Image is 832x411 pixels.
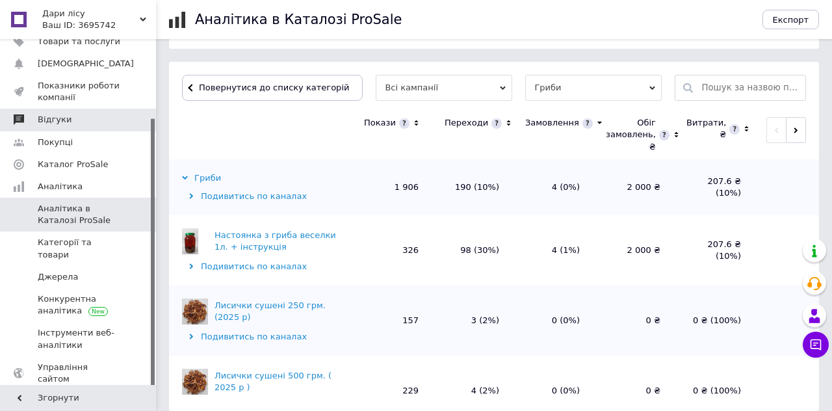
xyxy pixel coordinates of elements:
td: 0 (0%) [512,285,593,356]
div: Подивитись по каналах [182,331,348,343]
div: Витрати, ₴ [686,117,726,140]
div: Настоянка з гриба веселки 1л. + інструкція [214,230,348,253]
span: Дари лісу [42,8,140,20]
span: Аналітика [38,181,83,192]
span: Каталог ProSale [38,159,108,170]
td: 3 (2%) [432,285,512,356]
span: Покупці [38,137,73,148]
td: 0 ₴ (100%) [673,285,754,356]
td: 207.6 ₴ (10%) [673,215,754,285]
span: Інструменти веб-аналітики [38,327,120,351]
span: Управління сайтом [38,362,120,385]
td: 4 (0%) [512,159,593,215]
div: Лисички сушені 500 грм. ( 2025 р ) [214,370,348,393]
button: Експорт [762,10,820,29]
span: Аналітика в Каталозі ProSale [38,203,120,226]
div: Ваш ID: 3695742 [42,20,156,31]
td: 98 (30%) [432,215,512,285]
div: Лисички сушені 250 грм.(2025 р) [214,300,348,323]
span: Джерела [38,271,78,283]
span: Експорт [773,15,809,25]
td: 1 906 [351,159,432,215]
span: [DEMOGRAPHIC_DATA] [38,58,134,70]
td: 157 [351,285,432,356]
div: Покази [364,117,396,129]
span: Всі кампанії [376,75,512,101]
span: Гриби [525,75,662,101]
button: Чат з покупцем [803,332,829,358]
div: Обіг замовлень, ₴ [606,117,656,153]
input: Пошук за назвою позиції, артикулу, пошуковими запитами [701,75,799,100]
span: Повернутися до списку категорій [196,83,349,92]
td: 4 (1%) [512,215,593,285]
td: 0 ₴ [593,285,673,356]
span: Конкурентна аналітика [38,293,120,317]
td: 190 (10%) [432,159,512,215]
td: 207.6 ₴ (10%) [673,159,754,215]
img: Настоянка з гриба веселки 1л. + інструкція [182,228,198,254]
button: Повернутися до списку категорій [182,75,363,101]
span: Показники роботи компанії [38,80,120,103]
div: Подивитись по каналах [182,191,348,202]
div: Замовлення [525,117,579,129]
td: 2 000 ₴ [593,215,673,285]
td: 2 000 ₴ [593,159,673,215]
div: Переходи [445,117,488,129]
span: Відгуки [38,114,71,126]
span: Товари та послуги [38,36,120,47]
div: Подивитись по каналах [182,261,348,272]
div: Гриби [182,172,221,184]
span: Категорії та товари [38,237,120,260]
img: Лисички сушені 500 грм. ( 2025 р ) [182,369,208,395]
h1: Аналітика в Каталозі ProSale [195,12,402,27]
td: 326 [351,215,432,285]
img: Лисички сушені 250 грм.(2025 р) [182,298,208,325]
